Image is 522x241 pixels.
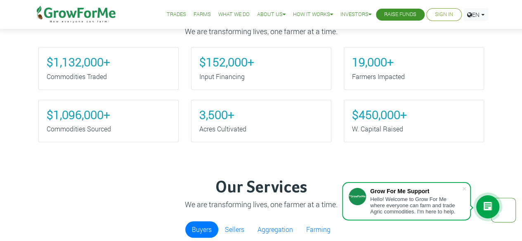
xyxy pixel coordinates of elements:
a: Farms [194,10,211,19]
b: $1,096,000+ [47,107,110,122]
a: Sellers [218,221,251,238]
a: About Us [257,10,286,19]
b: 19,000+ [352,54,394,70]
p: Acres Cultivated [199,124,323,134]
div: Grow For Me Support [370,188,462,194]
div: Hello! Welcome to Grow For Me where everyone can farm and trade Agric commodities. I'm here to help. [370,196,462,215]
p: W. Capital Raised [352,124,476,134]
a: How it Works [293,10,333,19]
a: Sign In [435,10,453,19]
p: Commodities Sourced [47,124,170,134]
a: Raise Funds [384,10,416,19]
a: EN [463,8,488,21]
a: What We Do [218,10,250,19]
p: Farmers Impacted [352,72,476,82]
b: $450,000+ [352,107,407,122]
b: 3,500+ [199,107,234,122]
b: $1,132,000+ [47,54,110,70]
p: We are transforming lives, one farmer at a time. [40,26,483,37]
a: Trades [167,10,186,19]
a: Farming [300,221,337,238]
p: Commodities Traded [47,72,170,82]
h3: Our Services [40,178,483,198]
p: We are transforming lives, one farmer at a time. [40,199,483,210]
a: Investors [340,10,371,19]
a: Buyers [185,221,218,238]
b: $152,000+ [199,54,254,70]
a: Aggregation [251,221,300,238]
p: Input Financing [199,72,323,82]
